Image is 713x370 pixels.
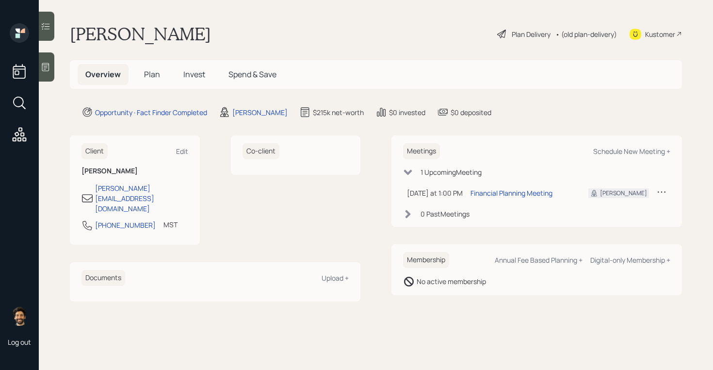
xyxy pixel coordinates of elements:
[512,29,551,39] div: Plan Delivery
[85,69,121,80] span: Overview
[593,147,670,156] div: Schedule New Meeting +
[243,143,279,159] h6: Co-client
[81,270,125,286] h6: Documents
[322,273,349,283] div: Upload +
[389,107,425,118] div: $0 invested
[70,23,211,45] h1: [PERSON_NAME]
[8,337,31,347] div: Log out
[645,29,675,39] div: Kustomer
[590,255,670,265] div: Digital-only Membership +
[163,219,178,230] div: MST
[555,29,617,39] div: • (old plan-delivery)
[232,107,288,118] div: [PERSON_NAME]
[421,209,470,219] div: 0 Past Meeting s
[183,69,205,80] span: Invest
[95,107,207,118] div: Opportunity · Fact Finder Completed
[470,188,552,198] div: Financial Planning Meeting
[600,189,647,198] div: [PERSON_NAME]
[95,220,156,230] div: [PHONE_NUMBER]
[10,306,29,326] img: eric-schwartz-headshot.png
[228,69,276,80] span: Spend & Save
[495,255,583,265] div: Annual Fee Based Planning +
[407,188,463,198] div: [DATE] at 1:00 PM
[451,107,491,118] div: $0 deposited
[176,147,188,156] div: Edit
[421,167,482,177] div: 1 Upcoming Meeting
[81,167,188,175] h6: [PERSON_NAME]
[403,252,449,268] h6: Membership
[313,107,364,118] div: $215k net-worth
[95,183,188,214] div: [PERSON_NAME][EMAIL_ADDRESS][DOMAIN_NAME]
[81,143,108,159] h6: Client
[403,143,440,159] h6: Meetings
[144,69,160,80] span: Plan
[417,276,486,286] div: No active membership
